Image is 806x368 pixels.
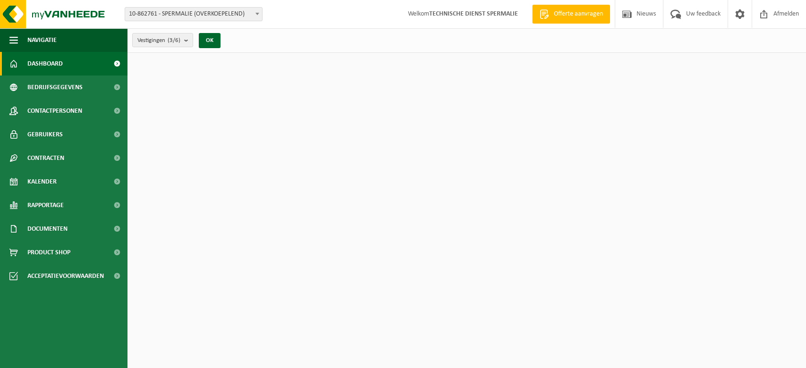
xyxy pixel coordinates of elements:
span: Bedrijfsgegevens [27,75,83,99]
span: Kalender [27,170,57,193]
span: 10-862761 - SPERMALIE (OVERKOEPELEND) [125,7,263,21]
span: Rapportage [27,193,64,217]
span: Contracten [27,146,64,170]
button: Vestigingen(3/6) [132,33,193,47]
span: 10-862761 - SPERMALIE (OVERKOEPELEND) [125,8,262,21]
span: Product Shop [27,241,70,264]
span: Navigatie [27,28,57,52]
button: OK [199,33,221,48]
span: Vestigingen [137,33,180,48]
span: Gebruikers [27,123,63,146]
span: Acceptatievoorwaarden [27,264,104,288]
span: Documenten [27,217,68,241]
span: Offerte aanvragen [551,9,605,19]
strong: TECHNISCHE DIENST SPERMALIE [429,10,518,17]
span: Dashboard [27,52,63,75]
count: (3/6) [168,37,180,43]
span: Contactpersonen [27,99,82,123]
a: Offerte aanvragen [532,5,610,24]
